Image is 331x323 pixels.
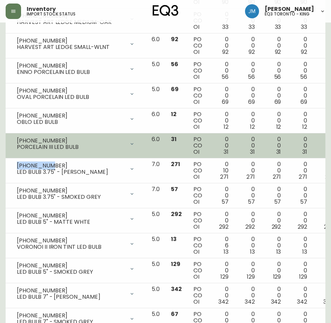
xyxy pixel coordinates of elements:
div: 0 0 [213,261,229,280]
div: 0 0 [240,286,255,305]
span: 92 [249,48,255,56]
span: 33 [222,23,229,31]
span: OI [193,123,199,131]
div: LED BULB 7" - [PERSON_NAME] [17,294,125,300]
span: 129 [299,273,307,281]
span: 292 [245,223,255,231]
td: 5.0 [146,83,165,108]
img: b88646003a19a9f750de19192e969c24 [245,4,259,18]
span: OI [193,248,199,256]
span: 92 [222,48,229,56]
td: 6.0 [146,33,165,58]
span: OI [193,273,199,281]
div: 0 0 [266,36,281,55]
span: 342 [218,298,229,306]
div: 0 0 [266,136,281,155]
span: 292 [272,223,281,231]
div: 0 6 [213,236,229,255]
div: 0 0 [213,136,229,155]
td: 7.0 [146,183,165,208]
div: [PHONE_NUMBER]HARVEST ART LEDGE SMALL-WLNT [11,36,140,52]
div: PO CO [193,186,202,205]
span: 271 [273,173,281,181]
span: 12 [250,123,255,131]
span: 12 [302,123,307,131]
h5: eq3 toronto - king [265,12,310,16]
span: 13 [224,248,229,256]
div: PO CO [193,11,202,30]
div: 0 0 [292,136,307,155]
span: 56 [221,73,229,81]
span: 129 [273,273,281,281]
span: 12 [276,123,281,131]
div: PO CO [193,61,202,80]
span: 33 [275,23,281,31]
div: ENNO PORCELAIN LED BULB [17,69,125,75]
div: 0 0 [292,36,307,55]
span: 69 [171,85,179,93]
span: 69 [274,98,281,106]
span: 12 [171,110,177,118]
span: 292 [171,210,182,218]
div: 0 0 [240,261,255,280]
div: 0 0 [266,286,281,305]
span: 342 [271,298,281,306]
span: 129 [171,260,180,268]
span: 31 [250,148,255,156]
span: 129 [220,273,229,281]
div: PO CO [193,136,202,155]
span: 56 [171,60,178,68]
span: 13 [276,248,281,256]
div: 0 0 [292,86,307,105]
div: [PHONE_NUMBER] [17,237,125,244]
span: OI [193,223,199,231]
td: 6.0 [146,108,165,133]
span: 271 [246,173,255,181]
div: 0 0 [292,186,307,205]
span: 31 [276,148,281,156]
td: 5.0 [146,283,165,308]
span: OI [193,198,199,206]
span: OI [193,298,199,306]
span: 92 [171,35,178,43]
span: 33 [249,23,255,31]
div: PO CO [193,286,202,305]
span: 271 [220,173,229,181]
div: [PHONE_NUMBER] [17,113,125,119]
div: 0 0 [266,86,281,105]
td: 6.0 [146,133,165,158]
span: 31 [224,148,229,156]
div: 0 0 [266,186,281,205]
span: 56 [248,73,255,81]
div: 0 0 [240,161,255,180]
div: 0 0 [213,286,229,305]
div: 0 0 [292,111,307,130]
div: 0 0 [240,11,255,30]
span: 57 [221,198,229,206]
div: 0 0 [240,111,255,130]
div: 0 0 [240,61,255,80]
div: [PHONE_NUMBER] [17,163,125,169]
span: 342 [297,298,307,306]
div: [PHONE_NUMBER]OVAL PORCELAIN LED BULB [11,86,140,102]
span: 292 [298,223,307,231]
span: 56 [300,73,307,81]
div: 0 0 [266,111,281,130]
div: 0 0 [266,236,281,255]
div: [PHONE_NUMBER] [17,38,125,44]
div: HARVEST ART LEDGE SMALL-WLNT [17,44,125,50]
div: 0 0 [240,211,255,230]
span: [PERSON_NAME] [265,6,314,12]
span: OI [193,148,199,156]
td: 5.0 [146,208,165,233]
div: 0 0 [266,211,281,230]
div: 0 0 [213,111,229,130]
div: 0 0 [266,161,281,180]
span: 31 [302,148,307,156]
div: [PHONE_NUMBER]LED BULB 3.75" - SMOKED GREY [11,186,140,202]
span: 12 [224,123,229,131]
span: 57 [274,198,281,206]
span: 342 [245,298,255,306]
div: 0 0 [292,261,307,280]
div: [PHONE_NUMBER]LED BULB 3.75" - [PERSON_NAME] [11,161,140,177]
